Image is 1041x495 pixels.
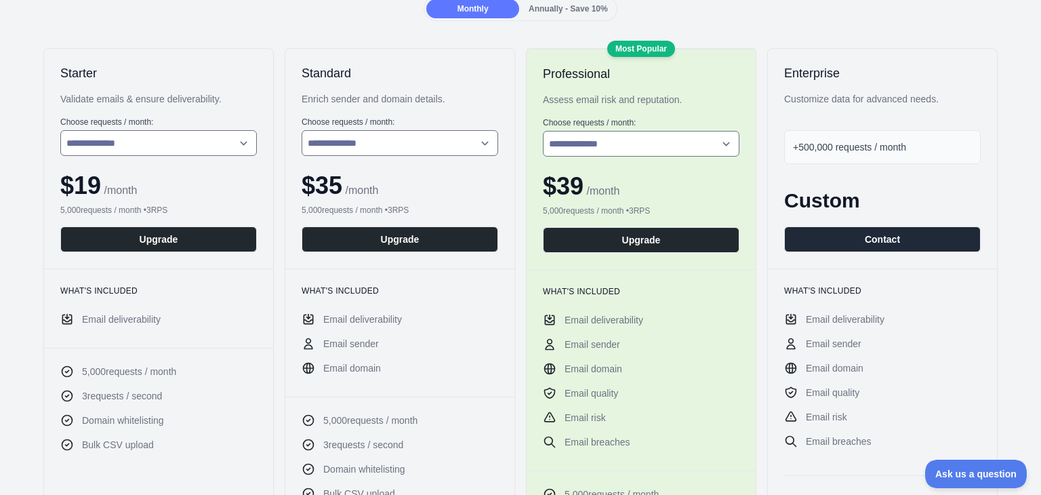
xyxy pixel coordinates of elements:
h3: What's included [784,285,981,296]
button: Upgrade [302,226,498,252]
iframe: Toggle Customer Support [925,460,1027,488]
button: Contact [784,226,981,252]
h3: What's included [302,285,498,296]
button: Upgrade [543,227,739,253]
